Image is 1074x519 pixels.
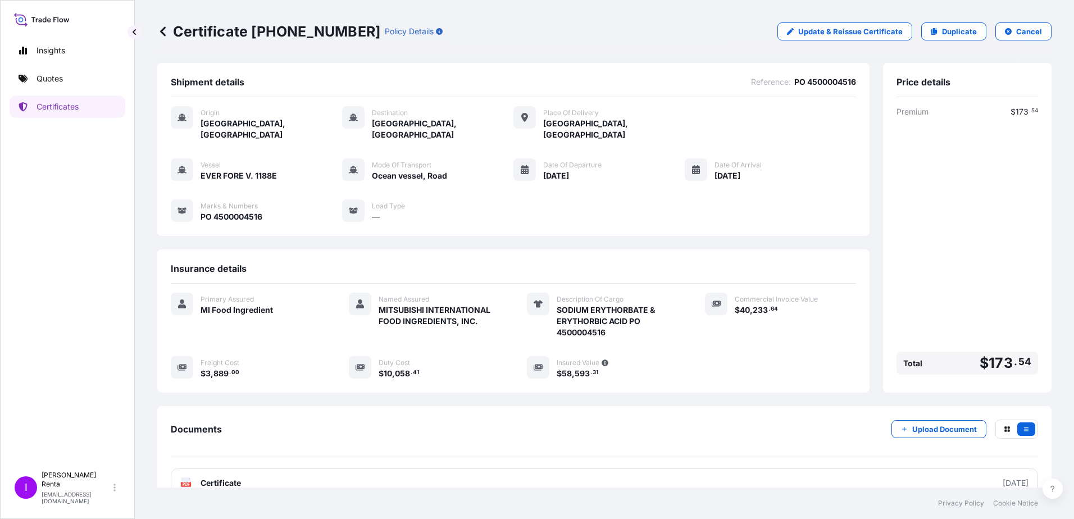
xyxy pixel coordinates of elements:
span: Freight Cost [201,358,239,367]
a: Update & Reissue Certificate [777,22,912,40]
a: Insights [10,39,125,62]
span: Load Type [372,202,405,211]
a: Certificates [10,95,125,118]
p: Certificates [37,101,79,112]
span: 173 [1016,108,1029,116]
span: [GEOGRAPHIC_DATA], [GEOGRAPHIC_DATA] [372,118,513,140]
span: Marks & Numbers [201,202,258,211]
span: MITSUBISHI INTERNATIONAL FOOD INGREDIENTS, INC. [379,304,500,327]
span: Mode of Transport [372,161,431,170]
div: [DATE] [1003,477,1029,489]
span: Vessel [201,161,221,170]
a: Privacy Policy [938,499,984,508]
span: , [572,370,575,377]
span: 41 [413,371,419,375]
span: . [411,371,412,375]
span: I [25,482,28,493]
span: Premium [896,106,929,117]
button: Cancel [995,22,1052,40]
p: Insights [37,45,65,56]
span: Insurance details [171,263,247,274]
span: $ [1011,108,1016,116]
span: Insured Value [557,358,599,367]
span: 54 [1018,358,1031,365]
span: $ [557,370,562,377]
span: 593 [575,370,590,377]
span: , [392,370,395,377]
span: Date of Departure [543,161,602,170]
p: Quotes [37,73,63,84]
span: Duty Cost [379,358,410,367]
span: $ [980,356,989,370]
span: EVER FORE V. 1188E [201,170,277,181]
p: Policy Details [385,26,434,37]
span: 40 [740,306,750,314]
span: [DATE] [543,170,569,181]
span: . [1014,358,1017,365]
span: [DATE] [715,170,740,181]
span: 058 [395,370,410,377]
span: Shipment details [171,76,244,88]
p: Certificate [PHONE_NUMBER] [157,22,380,40]
a: Duplicate [921,22,986,40]
span: PO 4500004516 [201,211,262,222]
span: Destination [372,108,408,117]
span: $ [201,370,206,377]
span: . [590,371,592,375]
span: [GEOGRAPHIC_DATA], [GEOGRAPHIC_DATA] [543,118,685,140]
a: Quotes [10,67,125,90]
span: 54 [1031,109,1038,113]
span: 58 [562,370,572,377]
span: Place of Delivery [543,108,599,117]
button: Upload Document [891,420,986,438]
span: 889 [213,370,229,377]
span: Ocean vessel, Road [372,170,447,181]
a: PDFCertificate[DATE] [171,468,1038,498]
span: . [229,371,231,375]
span: . [1029,109,1031,113]
span: $ [379,370,384,377]
a: Cookie Notice [993,499,1038,508]
span: Documents [171,424,222,435]
span: 173 [989,356,1013,370]
span: 233 [753,306,768,314]
span: Commercial Invoice Value [735,295,818,304]
span: 10 [384,370,392,377]
span: , [750,306,753,314]
p: Cancel [1016,26,1042,37]
span: Total [903,358,922,369]
span: Origin [201,108,220,117]
span: Date of Arrival [715,161,762,170]
span: Certificate [201,477,241,489]
span: 64 [771,307,778,311]
p: Update & Reissue Certificate [798,26,903,37]
p: Duplicate [942,26,977,37]
span: Primary Assured [201,295,254,304]
span: $ [735,306,740,314]
span: — [372,211,380,222]
span: 00 [231,371,239,375]
p: Upload Document [912,424,977,435]
span: 31 [593,371,598,375]
span: Price details [896,76,950,88]
p: [PERSON_NAME] Renta [42,471,111,489]
span: [GEOGRAPHIC_DATA], [GEOGRAPHIC_DATA] [201,118,342,140]
text: PDF [183,482,190,486]
span: Description Of Cargo [557,295,624,304]
span: MI Food Ingredient [201,304,273,316]
p: [EMAIL_ADDRESS][DOMAIN_NAME] [42,491,111,504]
span: PO 4500004516 [794,76,856,88]
span: , [211,370,213,377]
span: . [768,307,770,311]
span: SODIUM ERYTHORBATE & ERYTHORBIC ACID PO 4500004516 [557,304,678,338]
span: Named Assured [379,295,429,304]
span: Reference : [751,76,791,88]
span: 3 [206,370,211,377]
